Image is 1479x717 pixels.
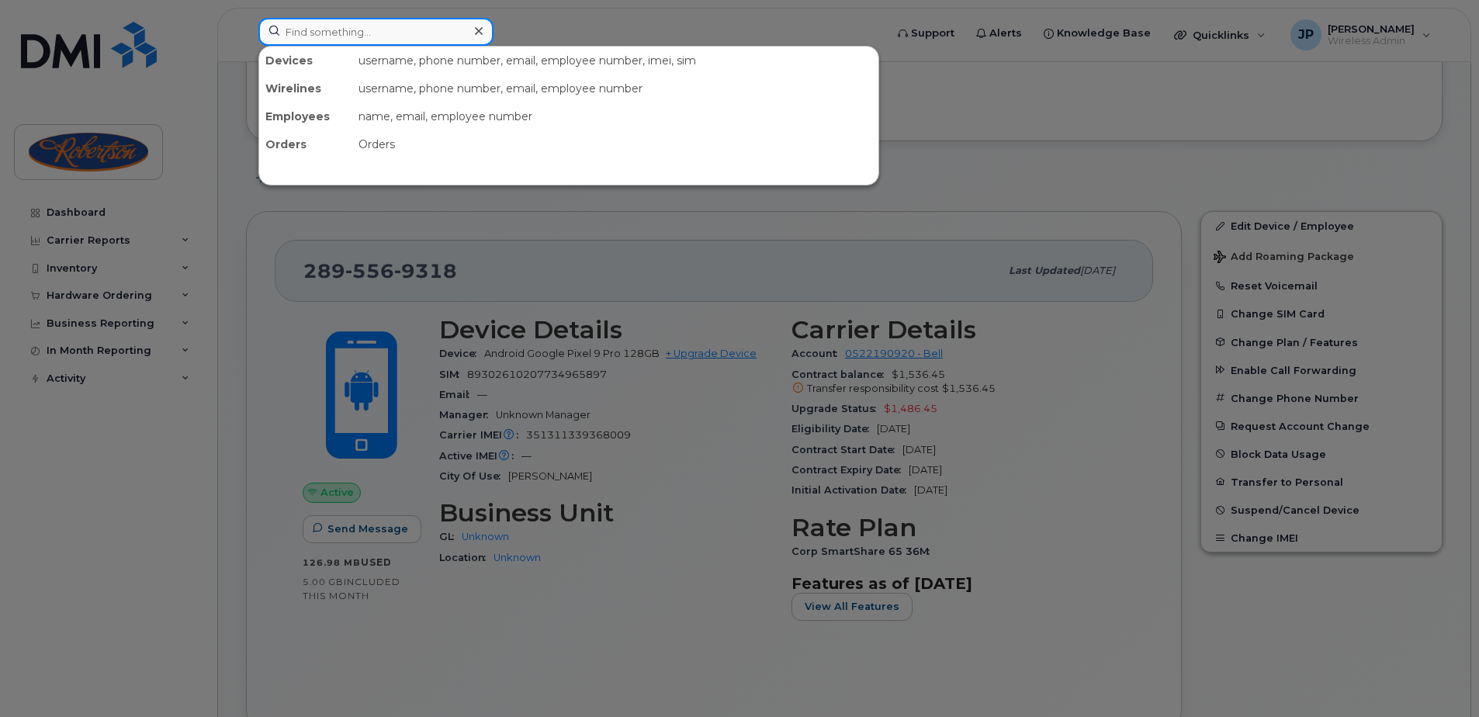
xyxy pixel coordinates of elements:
[352,130,878,158] div: Orders
[258,18,494,46] input: Find something...
[259,130,352,158] div: Orders
[352,47,878,74] div: username, phone number, email, employee number, imei, sim
[352,74,878,102] div: username, phone number, email, employee number
[259,102,352,130] div: Employees
[259,74,352,102] div: Wirelines
[259,47,352,74] div: Devices
[352,102,878,130] div: name, email, employee number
